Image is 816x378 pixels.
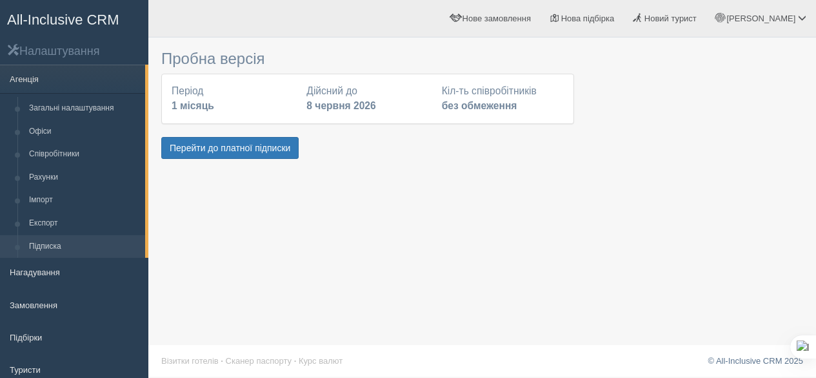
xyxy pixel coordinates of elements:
[442,100,517,111] b: без обмеження
[463,14,531,23] span: Нове замовлення
[23,166,145,189] a: Рахунки
[7,12,119,28] span: All-Inclusive CRM
[161,50,574,67] h3: Пробна версія
[161,137,299,159] button: Перейти до платної підписки
[299,356,343,366] a: Курс валют
[172,100,214,111] b: 1 місяць
[226,356,292,366] a: Сканер паспорту
[23,212,145,235] a: Експорт
[161,356,219,366] a: Візитки готелів
[300,84,435,114] div: Дійсний до
[221,356,223,366] span: ·
[23,143,145,166] a: Співробітники
[644,14,697,23] span: Новий турист
[306,100,375,111] b: 8 червня 2026
[1,1,148,36] a: All-Inclusive CRM
[23,97,145,120] a: Загальні налаштування
[435,84,570,114] div: Кіл-ть співробітників
[708,356,803,366] a: © All-Inclusive CRM 2025
[561,14,615,23] span: Нова підбірка
[294,356,297,366] span: ·
[165,84,300,114] div: Період
[23,235,145,258] a: Підписка
[726,14,795,23] span: [PERSON_NAME]
[23,189,145,212] a: Імпорт
[23,120,145,143] a: Офіси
